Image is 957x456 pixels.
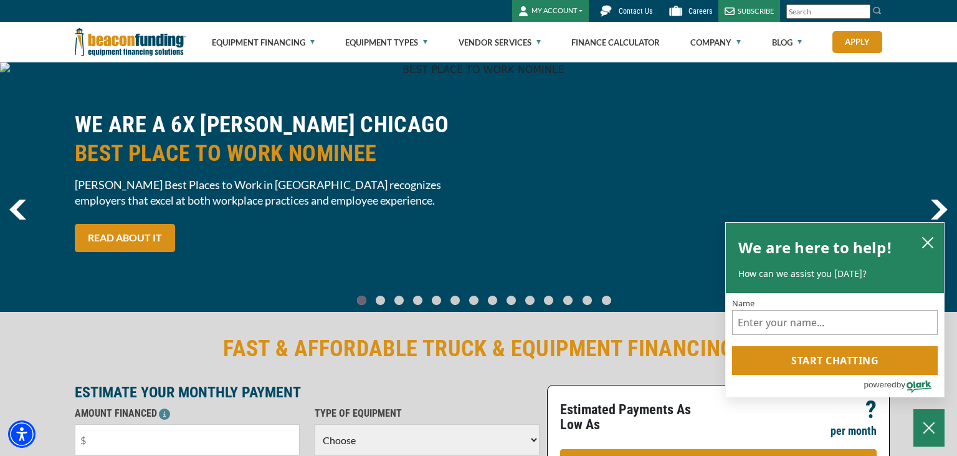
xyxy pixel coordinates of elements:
[831,424,877,439] p: per month
[864,377,896,392] span: powered
[571,22,660,62] a: Finance Calculator
[599,295,614,306] a: Go To Slide 13
[864,376,944,397] a: Powered by Olark
[391,295,406,306] a: Go To Slide 2
[466,295,481,306] a: Go To Slide 6
[429,295,444,306] a: Go To Slide 4
[75,406,300,421] p: AMOUNT FINANCED
[619,7,652,16] span: Contact Us
[786,4,870,19] input: Search
[354,295,369,306] a: Go To Slide 0
[8,420,36,448] div: Accessibility Menu
[872,6,882,16] img: Search
[772,22,802,62] a: Blog
[738,235,892,260] h2: We are here to help!
[459,22,541,62] a: Vendor Services
[75,177,471,208] span: [PERSON_NAME] Best Places to Work in [GEOGRAPHIC_DATA] recognizes employers that excel at both wo...
[930,200,948,220] a: next
[560,295,576,306] a: Go To Slide 11
[579,295,595,306] a: Go To Slide 12
[930,200,948,220] img: Right Navigator
[918,233,938,251] button: close chatbox
[75,139,471,168] span: BEST PLACE TO WORK NOMINEE
[75,224,175,252] a: READ ABOUT IT
[485,295,500,306] a: Go To Slide 7
[897,377,905,392] span: by
[522,295,537,306] a: Go To Slide 9
[725,222,945,398] div: olark chatbox
[345,22,427,62] a: Equipment Types
[690,22,741,62] a: Company
[75,385,540,400] p: ESTIMATE YOUR MONTHLY PAYMENT
[857,7,867,17] a: Clear search text
[732,346,938,375] button: Start chatting
[541,295,556,306] a: Go To Slide 10
[9,200,26,220] a: previous
[315,406,540,421] p: TYPE OF EQUIPMENT
[560,402,711,432] p: Estimated Payments As Low As
[832,31,882,53] a: Apply
[75,22,186,62] img: Beacon Funding Corporation logo
[738,268,931,280] p: How can we assist you [DATE]?
[865,402,877,417] p: ?
[212,22,315,62] a: Equipment Financing
[410,295,425,306] a: Go To Slide 3
[75,334,882,363] h2: FAST & AFFORDABLE TRUCK & EQUIPMENT FINANCING
[503,295,518,306] a: Go To Slide 8
[447,295,462,306] a: Go To Slide 5
[9,200,26,220] img: Left Navigator
[913,409,945,447] button: Close Chatbox
[732,299,938,308] label: Name
[373,295,388,306] a: Go To Slide 1
[75,424,300,455] input: $
[688,7,712,16] span: Careers
[732,310,938,335] input: Name
[75,110,471,168] h2: WE ARE A 6X [PERSON_NAME] CHICAGO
